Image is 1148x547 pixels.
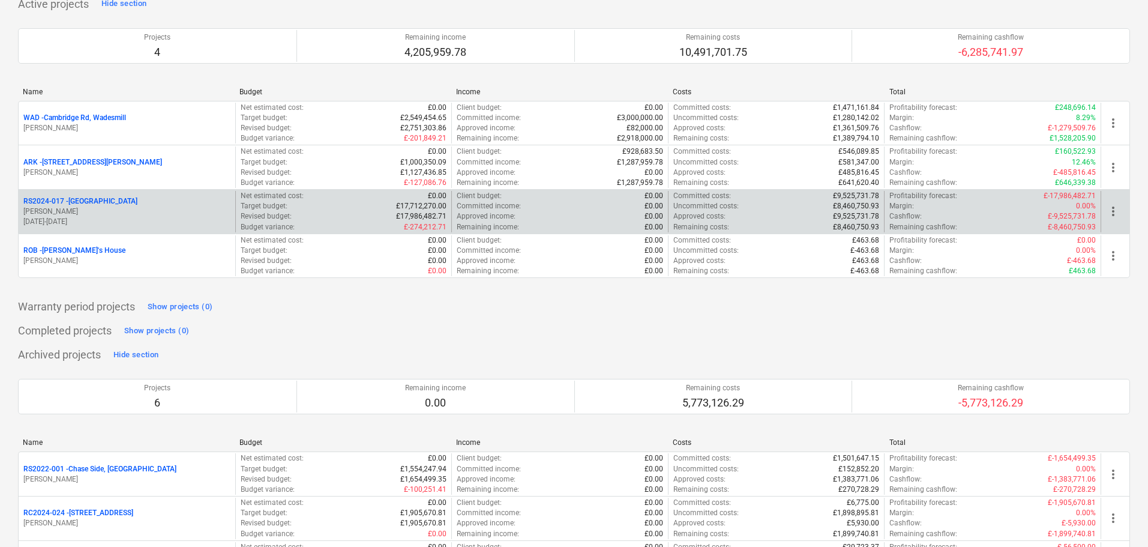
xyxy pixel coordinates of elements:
[958,45,1024,59] p: -6,285,741.97
[457,508,521,518] p: Committed income :
[457,201,521,211] p: Committed income :
[852,256,879,266] p: £463.68
[456,438,663,447] div: Income
[1055,103,1096,113] p: £248,696.14
[241,168,292,178] p: Revised budget :
[889,529,957,539] p: Remaining cashflow :
[239,438,446,447] div: Budget
[241,103,304,113] p: Net estimated cost :
[457,485,519,495] p: Remaining income :
[239,88,446,96] div: Budget
[833,113,879,123] p: £1,280,142.02
[679,32,747,43] p: Remaining costs
[645,256,663,266] p: £0.00
[889,266,957,276] p: Remaining cashflow :
[23,113,126,123] p: WAD - Cambridge Rd, Wadesmill
[428,256,446,266] p: £0.00
[457,529,519,539] p: Remaining income :
[673,256,726,266] p: Approved costs :
[457,123,515,133] p: Approved income :
[1062,518,1096,528] p: £-5,930.00
[18,300,135,314] p: Warranty period projects
[838,157,879,168] p: £581,347.00
[889,474,922,485] p: Cashflow :
[889,88,1096,96] div: Total
[850,266,879,276] p: £-463.68
[1106,249,1120,263] span: more_vert
[428,147,446,157] p: £0.00
[400,157,446,168] p: £1,000,350.09
[838,485,879,495] p: £270,728.29
[428,498,446,508] p: £0.00
[673,103,731,113] p: Committed costs :
[121,321,192,340] button: Show projects (0)
[428,235,446,246] p: £0.00
[645,201,663,211] p: £0.00
[889,178,957,188] p: Remaining cashflow :
[400,113,446,123] p: £2,549,454.65
[23,207,230,217] p: [PERSON_NAME]
[838,168,879,178] p: £485,816.45
[1053,485,1096,495] p: £-270,728.29
[241,529,295,539] p: Budget variance :
[23,157,162,168] p: ARK - [STREET_ADDRESS][PERSON_NAME]
[241,464,287,474] p: Target budget :
[673,485,729,495] p: Remaining costs :
[1106,204,1120,219] span: more_vert
[645,266,663,276] p: £0.00
[457,498,502,508] p: Client budget :
[1088,489,1148,547] div: Chat Widget
[1048,474,1096,485] p: £-1,383,771.06
[627,123,663,133] p: £82,000.00
[645,474,663,485] p: £0.00
[850,246,879,256] p: £-463.68
[645,191,663,201] p: £0.00
[404,45,466,59] p: 4,205,959.78
[1048,529,1096,539] p: £-1,899,740.81
[428,453,446,464] p: £0.00
[400,518,446,528] p: £1,905,670.81
[23,157,230,178] div: ARK -[STREET_ADDRESS][PERSON_NAME][PERSON_NAME]
[889,498,957,508] p: Profitability forecast :
[124,324,189,338] div: Show projects (0)
[23,196,230,227] div: RS2024-017 -[GEOGRAPHIC_DATA][PERSON_NAME][DATE]-[DATE]
[241,147,304,157] p: Net estimated cost :
[404,485,446,495] p: £-100,251.41
[241,453,304,464] p: Net estimated cost :
[673,235,731,246] p: Committed costs :
[241,235,304,246] p: Net estimated cost :
[645,246,663,256] p: £0.00
[241,113,287,123] p: Target budget :
[457,222,519,232] p: Remaining income :
[241,474,292,485] p: Revised budget :
[673,123,726,133] p: Approved costs :
[1076,508,1096,518] p: 0.00%
[889,222,957,232] p: Remaining cashflow :
[457,246,521,256] p: Committed income :
[833,529,879,539] p: £1,899,740.81
[673,178,729,188] p: Remaining costs :
[645,222,663,232] p: £0.00
[645,168,663,178] p: £0.00
[404,222,446,232] p: £-274,212.71
[645,211,663,222] p: £0.00
[622,147,663,157] p: £928,683.50
[241,222,295,232] p: Budget variance :
[838,147,879,157] p: £546,089.85
[404,178,446,188] p: £-127,086.76
[673,453,731,464] p: Committed costs :
[847,518,879,528] p: £5,930.00
[457,157,521,168] p: Committed income :
[673,133,729,144] p: Remaining costs :
[673,474,726,485] p: Approved costs :
[405,396,466,410] p: 0.00
[144,383,170,393] p: Projects
[833,201,879,211] p: £8,460,750.93
[23,508,133,518] p: RC2024-024 - [STREET_ADDRESS]
[645,453,663,464] p: £0.00
[1106,116,1120,130] span: more_vert
[1076,246,1096,256] p: 0.00%
[241,518,292,528] p: Revised budget :
[889,508,914,518] p: Margin :
[889,485,957,495] p: Remaining cashflow :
